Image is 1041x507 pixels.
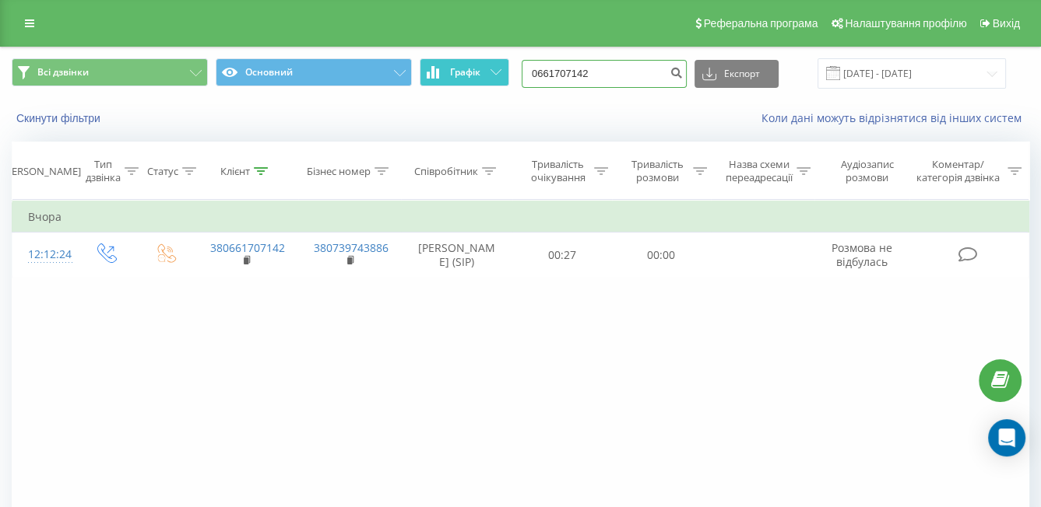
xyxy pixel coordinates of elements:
[28,240,60,270] div: 12:12:24
[420,58,509,86] button: Графік
[626,158,690,184] div: Тривалість розмови
[526,158,590,184] div: Тривалість очікування
[86,158,121,184] div: Тип дзвінка
[37,66,89,79] span: Всі дзвінки
[913,158,1004,184] div: Коментар/категорія дзвінка
[210,240,285,255] a: 380661707142
[988,419,1025,456] div: Open Intercom Messenger
[704,17,818,30] span: Реферальна програма
[401,233,512,278] td: [PERSON_NAME] (SIP)
[12,111,108,125] button: Скинути фільтри
[12,58,208,86] button: Всі дзвінки
[220,165,250,178] div: Клієнт
[12,201,1029,233] td: Вчора
[2,165,81,178] div: [PERSON_NAME]
[695,60,779,88] button: Експорт
[450,67,480,78] span: Графік
[414,165,478,178] div: Співробітник
[845,17,966,30] span: Налаштування профілю
[761,110,1029,125] a: Коли дані можуть відрізнятися вiд інших систем
[522,60,687,88] input: Пошук за номером
[147,165,178,178] div: Статус
[307,165,371,178] div: Бізнес номер
[832,240,892,269] span: Розмова не відбулась
[993,17,1020,30] span: Вихід
[314,240,389,255] a: 380739743886
[612,233,711,278] td: 00:00
[216,58,412,86] button: Основний
[828,158,906,184] div: Аудіозапис розмови
[725,158,793,184] div: Назва схеми переадресації
[512,233,611,278] td: 00:27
